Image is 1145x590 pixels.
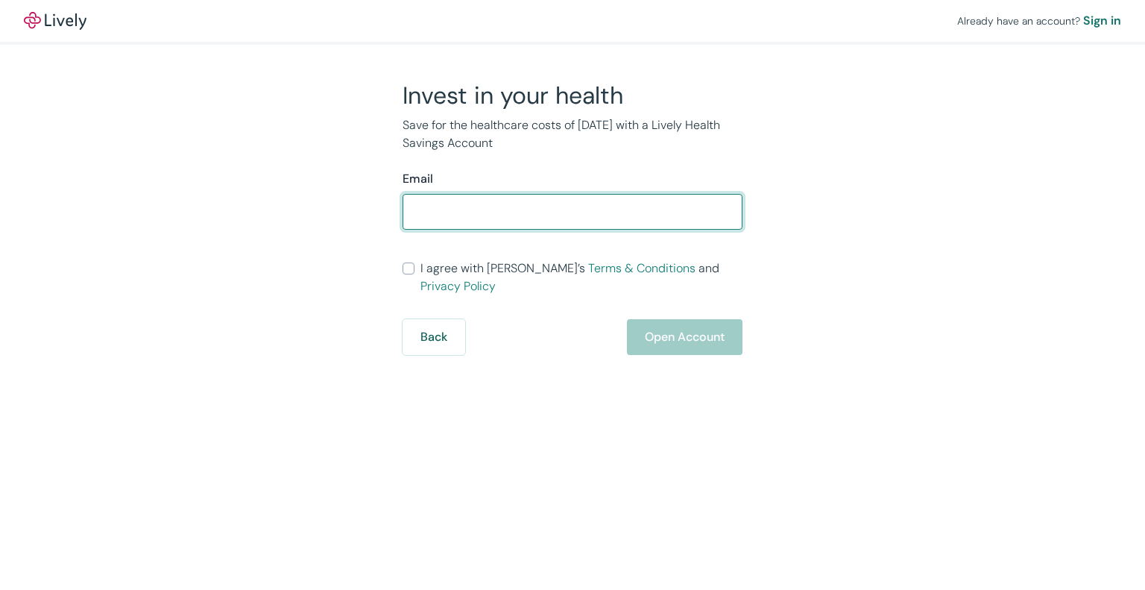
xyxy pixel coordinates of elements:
[420,278,496,294] a: Privacy Policy
[420,260,742,295] span: I agree with [PERSON_NAME]’s and
[588,260,695,276] a: Terms & Conditions
[24,12,86,30] img: Lively
[403,170,433,188] label: Email
[403,116,742,152] p: Save for the healthcare costs of [DATE] with a Lively Health Savings Account
[403,81,742,110] h2: Invest in your health
[403,319,465,355] button: Back
[957,12,1121,30] div: Already have an account?
[24,12,86,30] a: LivelyLively
[1083,12,1121,30] a: Sign in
